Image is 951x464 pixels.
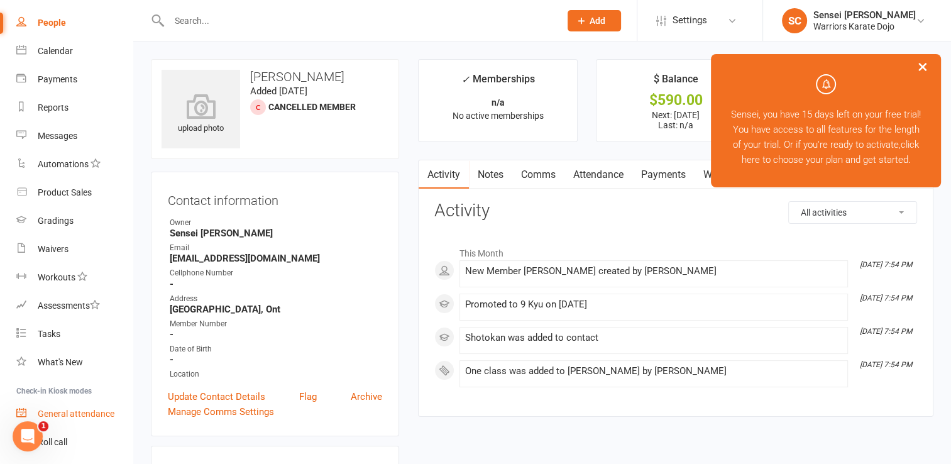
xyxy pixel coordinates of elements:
div: Automations [38,159,89,169]
a: Messages [16,122,133,150]
input: Search... [165,12,551,30]
a: Roll call [16,428,133,456]
time: Added [DATE] [250,86,307,97]
strong: n/a [492,97,505,108]
a: Notes [469,160,512,189]
a: Update Contact Details [168,389,265,404]
strong: [GEOGRAPHIC_DATA], Ont [170,304,382,315]
span: Cancelled member [268,102,356,112]
iframe: Intercom live chat [13,421,43,451]
strong: - [170,354,382,365]
a: Payments [632,160,695,189]
i: [DATE] 7:54 PM [860,294,912,302]
span: Add [590,16,605,26]
p: Next: [DATE] Last: n/a [608,110,744,130]
i: [DATE] 7:54 PM [860,260,912,269]
button: × [911,53,934,80]
a: Gradings [16,207,133,235]
div: $ Balance [654,71,698,94]
a: General attendance kiosk mode [16,400,133,428]
a: Waivers [16,235,133,263]
div: Warriors Karate Dojo [813,21,916,32]
a: Comms [512,160,564,189]
a: Product Sales [16,179,133,207]
div: Messages [38,131,77,141]
a: Activity [419,160,469,189]
div: $590.00 [608,94,744,107]
a: Manage Comms Settings [168,404,274,419]
div: Member Number [170,318,382,330]
a: Calendar [16,37,133,65]
a: What's New [16,348,133,377]
strong: - [170,279,382,290]
div: Workouts [38,272,75,282]
a: Waivers [695,160,747,189]
div: General attendance [38,409,114,419]
a: Flag [299,389,317,404]
div: Sensei [PERSON_NAME] [813,9,916,21]
div: Sensei, you have 15 days left on your free trial! You have access to all features for the length ... [711,54,941,187]
i: [DATE] 7:54 PM [860,360,912,369]
span: 1 [38,421,48,431]
div: Assessments [38,301,100,311]
div: Owner [170,217,382,229]
div: Cellphone Number [170,267,382,279]
div: Email [170,242,382,254]
div: Product Sales [38,187,92,197]
h3: Contact information [168,189,382,207]
span: Settings [673,6,707,35]
a: People [16,9,133,37]
div: One class was added to [PERSON_NAME] by [PERSON_NAME] [465,366,842,377]
a: Payments [16,65,133,94]
div: New Member [PERSON_NAME] created by [PERSON_NAME] [465,266,842,277]
div: Payments [38,74,77,84]
strong: Sensei [PERSON_NAME] [170,228,382,239]
div: People [38,18,66,28]
h3: [PERSON_NAME] [162,70,388,84]
div: Reports [38,102,69,113]
span: No active memberships [453,111,544,121]
div: Waivers [38,244,69,254]
div: Date of Birth [170,343,382,355]
a: Tasks [16,320,133,348]
div: Address [170,293,382,305]
a: Archive [351,389,382,404]
a: Automations [16,150,133,179]
div: Memberships [461,71,535,94]
i: [DATE] 7:54 PM [860,327,912,336]
div: Calendar [38,46,73,56]
div: Roll call [38,437,67,447]
a: Attendance [564,160,632,189]
div: SC [782,8,807,33]
div: upload photo [162,94,240,135]
h3: Activity [434,201,917,221]
div: Gradings [38,216,74,226]
a: Workouts [16,263,133,292]
i: ✓ [461,74,470,86]
button: Add [568,10,621,31]
strong: - [170,329,382,340]
div: Tasks [38,329,60,339]
a: Reports [16,94,133,122]
div: Location [170,368,382,380]
a: Assessments [16,292,133,320]
div: Promoted to 9 Kyu on [DATE] [465,299,842,310]
div: Shotokan was added to contact [465,333,842,343]
li: This Month [434,240,917,260]
strong: [EMAIL_ADDRESS][DOMAIN_NAME] [170,253,382,264]
div: What's New [38,357,83,367]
